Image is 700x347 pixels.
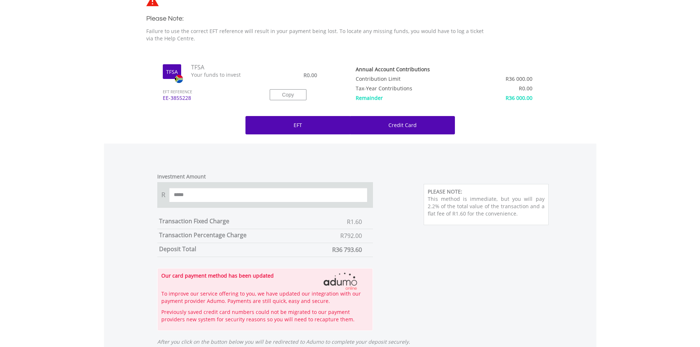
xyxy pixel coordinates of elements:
[161,272,274,279] strong: Our card payment method has been updated
[157,331,560,346] p: After you click on the button below you will be redirected to Adumo to complete your deposit secu...
[146,28,492,42] p: Failure to use the correct EFT reference will result in your payment being lost. To locate any mi...
[356,92,468,101] td: Remainder
[186,71,259,79] span: Your funds to invest
[157,173,206,180] label: Investment Amount
[356,63,468,73] th: Contributions are made up of deposits and transfers for the tax year
[347,218,362,226] span: R1.60
[159,217,229,225] label: Transaction Fixed Charge
[157,79,259,95] span: EFT REFERENCE
[506,75,532,82] span: R36 000.00
[340,232,362,240] span: R792.00
[159,245,196,253] label: Deposit Total
[304,72,317,79] span: R0.00
[428,195,545,217] p: This method is immediate, but you will pay 2.2% of the total value of the transaction and a flat ...
[519,85,532,92] span: R0.00
[356,82,468,92] td: Tax-Year Contributions
[356,73,468,82] td: Contribution Limit
[157,188,169,202] span: R
[388,122,417,129] p: Credit Card
[506,94,532,101] span: R36 000.00
[332,246,362,254] span: R36 793.60
[428,188,462,195] b: PLEASE NOTE:
[166,68,178,76] label: TFSA
[157,94,259,108] span: EE-3855228
[186,63,259,72] span: TFSA
[161,290,369,305] p: To improve our service offering to you, we have updated our integration with our payment provider...
[146,14,492,24] h3: Please Note:
[270,89,306,100] button: Copy
[307,272,373,290] img: Adumo Logo
[294,122,302,129] p: EFT
[161,308,369,323] p: Previously saved credit card numbers could not be migrated to our payment providers new system fo...
[159,231,247,239] label: Transaction Percentage Charge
